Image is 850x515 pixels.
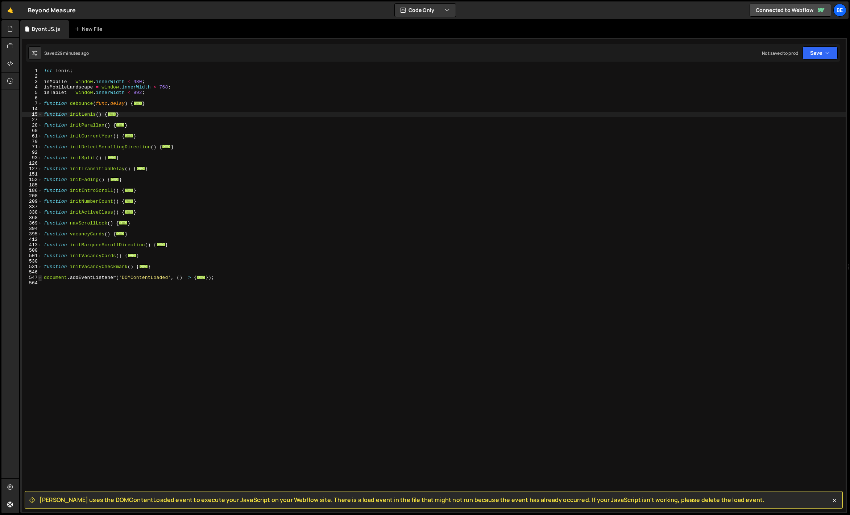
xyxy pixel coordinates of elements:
[22,128,42,133] div: 60
[22,275,42,280] div: 547
[22,117,42,123] div: 27
[22,101,42,106] div: 7
[28,6,76,15] div: Beyond Measure
[125,210,133,214] span: ...
[22,221,42,226] div: 369
[110,177,119,181] span: ...
[22,242,42,248] div: 413
[22,112,42,117] div: 15
[22,172,42,177] div: 151
[22,155,42,161] div: 93
[22,215,42,221] div: 368
[750,4,831,17] a: Connected to Webflow
[22,90,42,95] div: 5
[22,193,42,199] div: 208
[22,150,42,155] div: 92
[162,145,171,149] span: ...
[1,1,19,19] a: 🤙
[22,182,42,188] div: 185
[107,112,116,116] span: ...
[197,275,206,279] span: ...
[22,231,42,237] div: 395
[22,199,42,204] div: 209
[116,232,125,236] span: ...
[22,123,42,128] div: 28
[125,199,133,203] span: ...
[22,144,42,150] div: 71
[762,50,798,56] div: Not saved to prod
[157,243,165,247] span: ...
[803,46,838,59] button: Save
[22,259,42,264] div: 530
[125,134,133,138] span: ...
[44,50,89,56] div: Saved
[22,79,42,85] div: 3
[128,254,136,257] span: ...
[133,101,142,105] span: ...
[22,226,42,231] div: 394
[22,95,42,101] div: 6
[22,106,42,112] div: 14
[22,253,42,259] div: 501
[22,161,42,166] div: 126
[32,25,60,33] div: Byont JS.js
[22,85,42,90] div: 4
[22,237,42,242] div: 412
[22,269,42,275] div: 546
[136,166,145,170] span: ...
[75,25,105,33] div: New File
[22,188,42,193] div: 186
[107,156,116,160] span: ...
[139,264,148,268] span: ...
[833,4,846,17] a: Be
[22,133,42,139] div: 61
[125,188,133,192] span: ...
[395,4,456,17] button: Code Only
[119,221,128,225] span: ...
[22,280,42,286] div: 564
[22,68,42,74] div: 1
[22,204,42,210] div: 337
[22,248,42,253] div: 500
[22,139,42,144] div: 70
[40,496,764,504] span: [PERSON_NAME] uses the DOMContentLoaded event to execute your JavaScript on your Webflow site. Th...
[22,74,42,79] div: 2
[22,210,42,215] div: 338
[22,166,42,172] div: 127
[116,123,125,127] span: ...
[57,50,89,56] div: 29 minutes ago
[22,177,42,182] div: 152
[22,264,42,269] div: 531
